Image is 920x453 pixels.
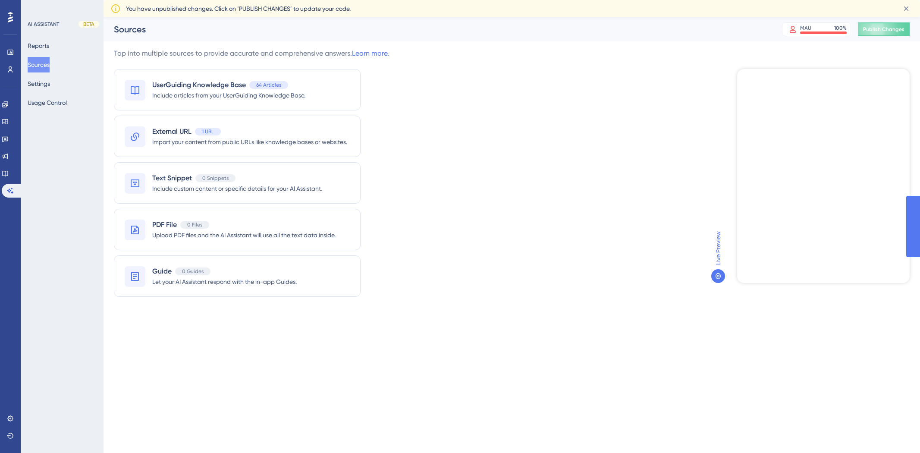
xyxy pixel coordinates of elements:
[884,419,910,445] iframe: UserGuiding AI Assistant Launcher
[152,173,192,183] span: Text Snippet
[126,3,351,14] span: You have unpublished changes. Click on ‘PUBLISH CHANGES’ to update your code.
[858,22,910,36] button: Publish Changes
[28,21,59,28] div: AI ASSISTANT
[152,80,246,90] span: UserGuiding Knowledge Base
[152,137,347,147] span: Import your content from public URLs like knowledge bases or websites.
[28,38,49,53] button: Reports
[152,220,177,230] span: PDF File
[800,25,811,31] div: MAU
[187,221,202,228] span: 0 Files
[152,183,322,194] span: Include custom content or specific details for your AI Assistant.
[202,128,214,135] span: 1 URL
[152,90,305,101] span: Include articles from your UserGuiding Knowledge Base.
[152,230,336,240] span: Upload PDF files and the AI Assistant will use all the text data inside.
[78,21,99,28] div: BETA
[352,49,389,57] a: Learn more.
[28,57,50,72] button: Sources
[152,266,172,277] span: Guide
[737,69,910,283] iframe: UserGuiding AI Assistant
[863,26,904,33] span: Publish Changes
[152,277,297,287] span: Let your AI Assistant respond with the in-app Guides.
[152,126,192,137] span: External URL
[114,23,760,35] div: Sources
[182,268,204,275] span: 0 Guides
[28,76,50,91] button: Settings
[834,25,847,31] div: 100 %
[256,82,281,88] span: 64 Articles
[713,231,723,265] span: Live Preview
[202,175,229,182] span: 0 Snippets
[114,48,389,59] div: Tap into multiple sources to provide accurate and comprehensive answers.
[28,95,67,110] button: Usage Control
